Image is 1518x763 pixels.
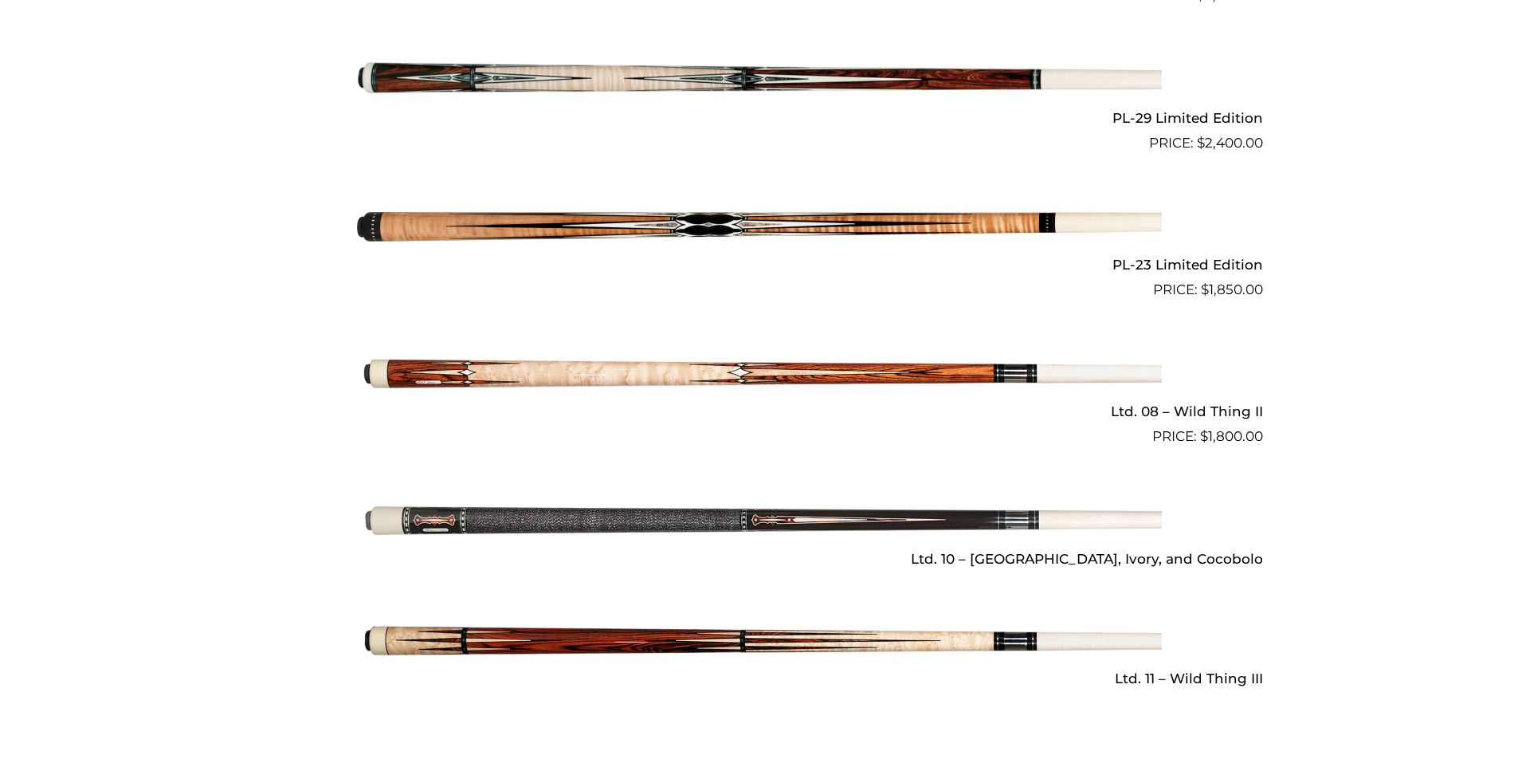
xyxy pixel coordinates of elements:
[1200,428,1263,444] bdi: 1,800.00
[357,13,1162,147] img: PL-29 Limited Edition
[1201,281,1263,297] bdi: 1,850.00
[256,103,1263,132] h2: PL-29 Limited Edition
[256,574,1263,694] a: Ltd. 11 – Wild Thing III
[357,574,1162,708] img: Ltd. 11 - Wild Thing III
[256,454,1263,573] a: Ltd. 10 – [GEOGRAPHIC_DATA], Ivory, and Cocobolo
[357,307,1162,441] img: Ltd. 08 - Wild Thing II
[256,664,1263,694] h2: Ltd. 11 – Wild Thing III
[256,13,1263,153] a: PL-29 Limited Edition $2,400.00
[357,454,1162,588] img: Ltd. 10 - Ebony, Ivory, and Cocobolo
[1200,428,1208,444] span: $
[256,544,1263,573] h2: Ltd. 10 – [GEOGRAPHIC_DATA], Ivory, and Cocobolo
[256,307,1263,447] a: Ltd. 08 – Wild Thing II $1,800.00
[357,160,1162,294] img: PL-23 Limited Edition
[256,250,1263,280] h2: PL-23 Limited Edition
[256,397,1263,427] h2: Ltd. 08 – Wild Thing II
[1201,281,1209,297] span: $
[1197,135,1263,151] bdi: 2,400.00
[1197,135,1205,151] span: $
[256,160,1263,301] a: PL-23 Limited Edition $1,850.00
